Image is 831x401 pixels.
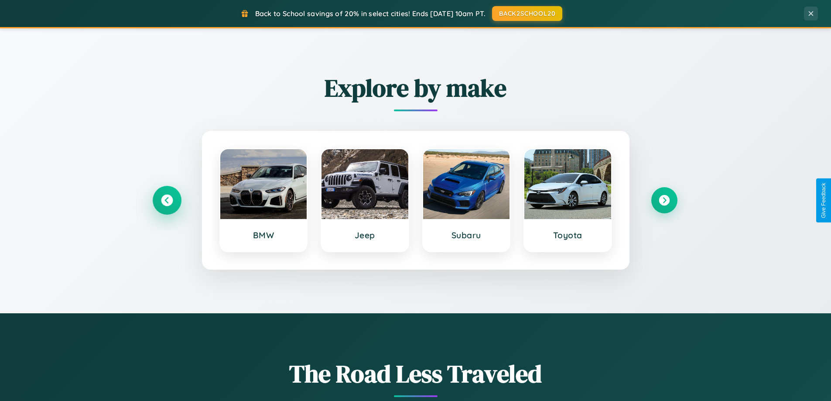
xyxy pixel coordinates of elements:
[492,6,562,21] button: BACK2SCHOOL20
[154,357,677,391] h1: The Road Less Traveled
[821,183,827,218] div: Give Feedback
[533,230,602,240] h3: Toyota
[255,9,486,18] span: Back to School savings of 20% in select cities! Ends [DATE] 10am PT.
[229,230,298,240] h3: BMW
[154,71,677,105] h2: Explore by make
[432,230,501,240] h3: Subaru
[330,230,400,240] h3: Jeep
